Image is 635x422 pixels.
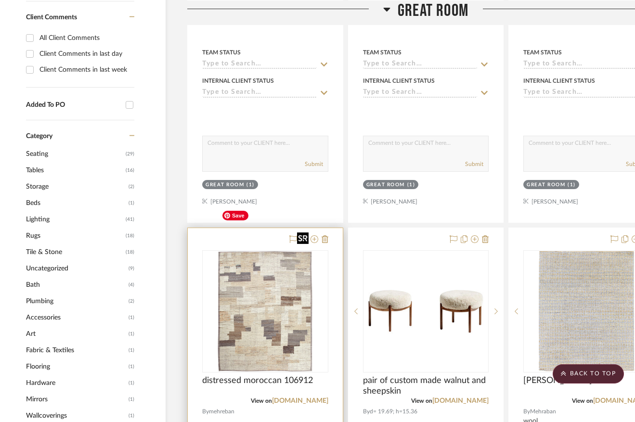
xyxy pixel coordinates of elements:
span: Client Comments [26,14,77,21]
input: Type to Search… [202,89,317,98]
img: Sahara AMihan [539,251,635,371]
span: mehreban [209,407,234,416]
div: Team Status [202,48,241,57]
span: Hardware [26,375,126,391]
span: Category [26,132,52,141]
button: Submit [465,160,483,168]
span: Fabric & Textiles [26,342,126,358]
div: Added To PO [26,101,121,109]
img: pair of custom made walnut and sheepskin [365,251,486,371]
span: (4) [129,277,134,293]
span: View on [411,398,432,404]
span: By [523,407,530,416]
div: (1) [568,181,576,189]
div: Internal Client Status [202,77,274,85]
span: View on [572,398,593,404]
span: By [202,407,209,416]
span: (2) [129,294,134,309]
span: Tile & Stone [26,244,123,260]
a: [DOMAIN_NAME] [272,397,328,404]
span: distressed moroccan 106912 [202,375,313,386]
div: Client Comments in last day [39,46,132,62]
span: (1) [129,375,134,391]
span: Seating [26,146,123,162]
span: Mehraban [530,407,556,416]
span: Bath [26,277,126,293]
div: Team Status [523,48,562,57]
span: (29) [126,146,134,162]
div: Internal Client Status [363,77,435,85]
span: (1) [129,326,134,342]
a: [DOMAIN_NAME] [432,397,489,404]
button: Submit [305,160,323,168]
scroll-to-top-button: BACK TO TOP [553,364,624,384]
span: Accessories [26,309,126,326]
span: (18) [126,244,134,260]
span: View on [251,398,272,404]
span: d= 19.69; h=15.36 [370,407,417,416]
span: (9) [129,261,134,276]
span: Lighting [26,211,123,228]
span: (1) [129,343,134,358]
div: Client Comments in last week [39,62,132,77]
span: (16) [126,163,134,178]
span: Flooring [26,358,126,375]
span: (1) [129,359,134,374]
div: 0 [363,251,489,372]
span: pair of custom made walnut and sheepskin [363,375,489,396]
span: (41) [126,212,134,227]
div: Great Room [527,181,565,189]
span: Beds [26,195,126,211]
div: 0 [203,251,328,372]
input: Type to Search… [202,60,317,69]
input: Type to Search… [363,89,478,98]
span: Save [222,211,248,220]
input: Type to Search… [363,60,478,69]
span: (1) [129,310,134,325]
div: All Client Comments [39,30,132,46]
span: (1) [129,392,134,407]
span: Rugs [26,228,123,244]
div: Internal Client Status [523,77,595,85]
span: Storage [26,179,126,195]
span: (2) [129,179,134,194]
div: (1) [407,181,415,189]
div: Great Room [206,181,244,189]
span: Art [26,326,126,342]
div: Great Room [366,181,405,189]
img: distressed moroccan 106912 [218,251,312,371]
span: [PERSON_NAME] [523,375,592,386]
div: Team Status [363,48,402,57]
span: Mirrors [26,391,126,408]
span: (18) [126,228,134,243]
span: Tables [26,162,123,179]
span: Uncategorized [26,260,126,277]
span: By [363,407,370,416]
span: (1) [129,195,134,211]
span: Plumbing [26,293,126,309]
div: (1) [246,181,255,189]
